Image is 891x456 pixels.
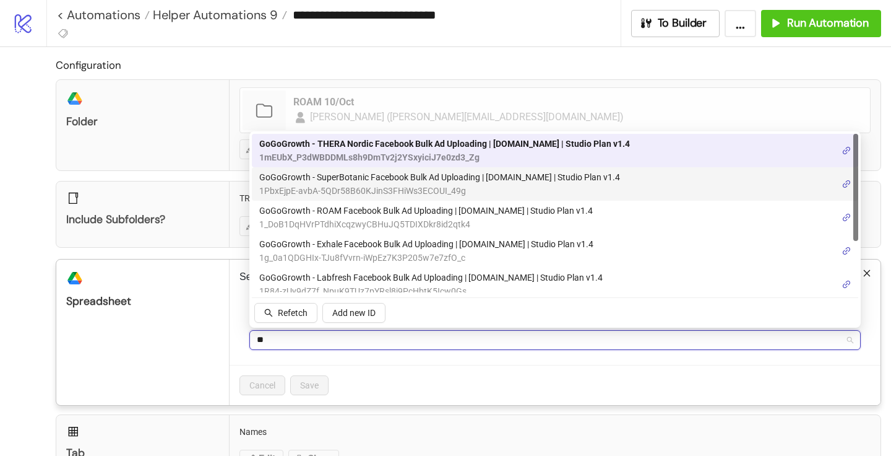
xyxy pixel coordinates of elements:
[842,278,851,291] a: link
[252,201,858,234] div: GoGoGrowth - ROAM Facebook Bulk Ad Uploading | Kitchn.io | Studio Plan v1.4
[725,10,756,37] button: ...
[290,375,329,395] button: Save
[264,309,273,317] span: search
[259,137,630,151] span: GoGoGrowth - THERA Nordic Facebook Bulk Ad Uploading | [DOMAIN_NAME] | Studio Plan v1.4
[254,303,317,323] button: Refetch
[66,294,219,309] div: Spreadsheet
[332,308,376,318] span: Add new ID
[842,244,851,258] a: link
[252,234,858,268] div: GoGoGrowth - Exhale Facebook Bulk Ad Uploading | Kitchn.io | Studio Plan v1.4
[842,211,851,224] a: link
[842,177,851,191] a: link
[842,280,851,289] span: link
[842,247,851,255] span: link
[252,268,858,301] div: GoGoGrowth - Labfresh Facebook Bulk Ad Uploading | Kitchn.io | Studio Plan v1.4
[259,204,593,217] span: GoGoGrowth - ROAM Facebook Bulk Ad Uploading | [DOMAIN_NAME] | Studio Plan v1.4
[259,151,630,164] span: 1mEUbX_P3dWBDDMLs8h9DmTv2j2YSxyiciJ7e0zd3_Zg
[863,269,871,278] span: close
[259,237,593,251] span: GoGoGrowth - Exhale Facebook Bulk Ad Uploading | [DOMAIN_NAME] | Studio Plan v1.4
[842,180,851,188] span: link
[150,7,278,23] span: Helper Automations 9
[56,57,881,73] h2: Configuration
[322,303,385,323] button: Add new ID
[239,375,285,395] button: Cancel
[842,213,851,222] span: link
[658,16,707,30] span: To Builder
[57,9,150,21] a: < Automations
[631,10,720,37] button: To Builder
[787,16,869,30] span: Run Automation
[252,167,858,201] div: GoGoGrowth - SuperBotanic Facebook Bulk Ad Uploading | Kitchn.io | Studio Plan v1.4
[239,270,871,284] p: Select the spreadsheet to which you would like to export the files' names and links.
[259,284,603,298] span: 1R84-zUy9dZ7f_NpuK9TUz7pYRsl8j9PcHbtK5Icw0Gs
[761,10,881,37] button: Run Automation
[252,134,858,167] div: GoGoGrowth - THERA Nordic Facebook Bulk Ad Uploading | Kitchn.io | Studio Plan v1.4
[842,146,851,155] span: link
[259,271,603,284] span: GoGoGrowth - Labfresh Facebook Bulk Ad Uploading | [DOMAIN_NAME] | Studio Plan v1.4
[150,9,287,21] a: Helper Automations 9
[259,217,593,231] span: 1_DoB1DqHVrPTdhiXcqzwyCBHuJQ5TDIXDkr8id2qtk4
[278,308,308,318] span: Refetch
[842,144,851,157] a: link
[259,170,620,184] span: GoGoGrowth - SuperBotanic Facebook Bulk Ad Uploading | [DOMAIN_NAME] | Studio Plan v1.4
[257,331,842,349] input: Select file id from list
[259,184,620,198] span: 1PbxEjpE-avbA-5QDr58B60KJinS3FHiWs3ECOUI_49g
[259,251,593,265] span: 1g_0a1QDGHIx-TJu8fVvrn-iWpEz7K3P205w7e7zfO_c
